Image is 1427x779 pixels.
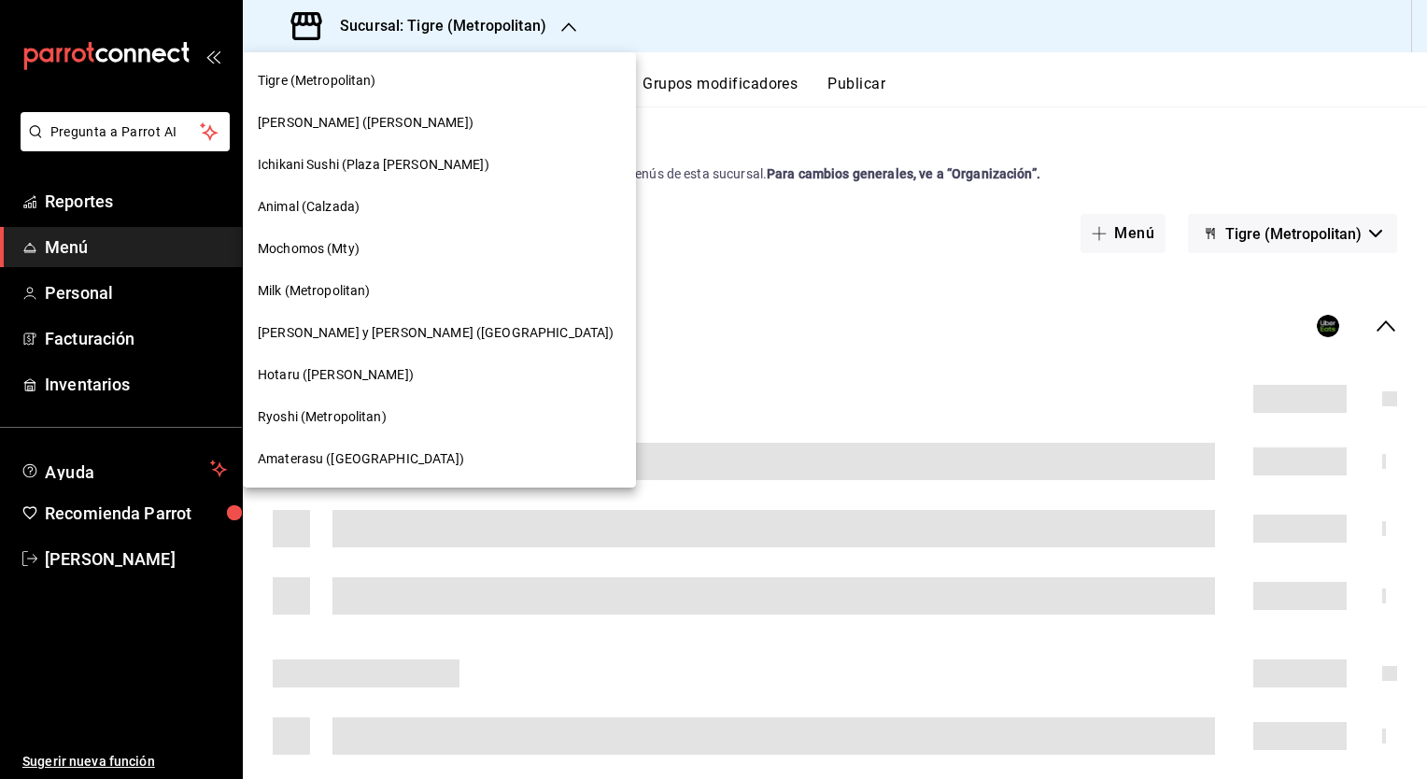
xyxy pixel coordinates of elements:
[258,365,414,385] span: Hotaru ([PERSON_NAME])
[258,281,371,301] span: Milk (Metropolitan)
[258,407,387,427] span: Ryoshi (Metropolitan)
[243,312,636,354] div: [PERSON_NAME] y [PERSON_NAME] ([GEOGRAPHIC_DATA])
[243,438,636,480] div: Amaterasu ([GEOGRAPHIC_DATA])
[258,323,614,343] span: [PERSON_NAME] y [PERSON_NAME] ([GEOGRAPHIC_DATA])
[243,228,636,270] div: Mochomos (Mty)
[258,155,489,175] span: Ichikani Sushi (Plaza [PERSON_NAME])
[243,144,636,186] div: Ichikani Sushi (Plaza [PERSON_NAME])
[243,102,636,144] div: [PERSON_NAME] ([PERSON_NAME])
[243,270,636,312] div: Milk (Metropolitan)
[243,354,636,396] div: Hotaru ([PERSON_NAME])
[258,449,464,469] span: Amaterasu ([GEOGRAPHIC_DATA])
[258,239,360,259] span: Mochomos (Mty)
[243,186,636,228] div: Animal (Calzada)
[258,113,473,133] span: [PERSON_NAME] ([PERSON_NAME])
[258,197,360,217] span: Animal (Calzada)
[243,396,636,438] div: Ryoshi (Metropolitan)
[243,60,636,102] div: Tigre (Metropolitan)
[258,71,376,91] span: Tigre (Metropolitan)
